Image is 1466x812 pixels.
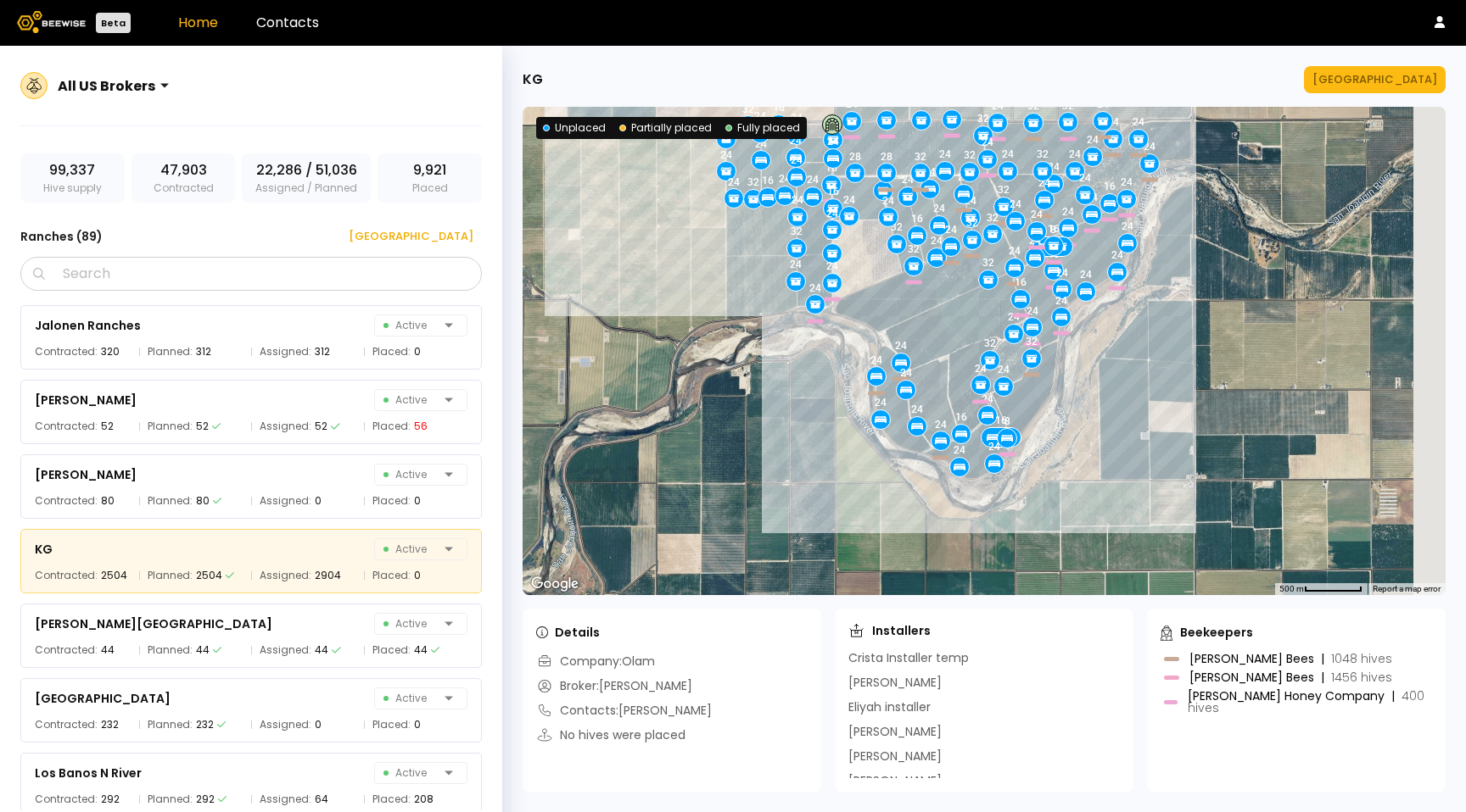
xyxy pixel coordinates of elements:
div: 24 [895,340,907,352]
div: 32 [742,103,754,115]
div: Company: Olam [536,653,655,670]
span: 1456 hives [1331,669,1392,686]
div: 24 [807,174,819,186]
div: Assigned / Planned [242,153,371,203]
button: [GEOGRAPHIC_DATA] [328,223,482,250]
div: [GEOGRAPHIC_DATA] [337,228,473,245]
div: 0 [315,492,322,509]
a: Open this area in Google Maps (opens a new window) [527,573,583,595]
div: 24 [809,282,821,294]
div: 24 [870,354,882,366]
div: Broker: [PERSON_NAME] [536,677,692,695]
span: Active [383,763,438,783]
div: 24 [1031,209,1043,220]
div: 32 [915,151,926,163]
span: Planned: [148,791,193,808]
div: 24 [982,136,993,148]
div: 24 [1133,116,1144,128]
div: 24 [779,173,791,185]
div: No hives were placed [536,726,685,744]
div: [PERSON_NAME] [848,723,942,741]
div: 80 [196,492,210,509]
div: Details [536,624,600,641]
div: 16 [827,186,839,197]
div: 24 [931,235,943,247]
div: 24 [728,176,740,188]
div: 24 [720,149,732,161]
span: Assigned: [260,343,311,360]
span: Planned: [148,492,193,509]
div: 0 [414,343,421,360]
span: 22,286 / 51,036 [256,160,357,181]
div: 28 [881,151,892,163]
div: Contacts: [PERSON_NAME] [536,702,712,720]
div: 32 [977,113,989,125]
div: 24 [875,397,887,409]
div: 24 [1048,161,1060,173]
div: 32 [1037,148,1049,160]
div: 32 [1026,336,1038,348]
div: Hive supply [20,153,125,203]
div: 24 [790,135,802,147]
div: 24 [843,194,855,206]
div: 24 [755,138,767,150]
div: 24 [975,363,987,375]
span: Active [383,688,438,709]
div: 24 [902,174,914,186]
div: 16 [773,102,785,114]
span: Active [383,464,438,485]
div: 24 [1010,198,1021,210]
div: [PERSON_NAME][GEOGRAPHIC_DATA] [35,614,272,634]
div: 0 [315,716,322,733]
div: 2504 [101,567,127,584]
span: Planned: [148,567,193,584]
div: [PERSON_NAME] [848,772,942,790]
div: 16 [955,411,967,423]
span: Placed: [372,642,411,659]
div: 32 [966,217,978,229]
div: 32 [987,212,999,224]
span: Contracted: [35,642,98,659]
span: Contracted: [35,418,98,435]
span: Placed: [372,791,411,808]
div: [PERSON_NAME] Bees [1189,653,1392,665]
span: Planned: [148,716,193,733]
div: 24 [720,116,732,128]
div: 52 [315,418,327,435]
div: 52 [196,418,209,435]
span: Assigned: [260,492,311,509]
div: 24 [1122,220,1133,232]
div: [PERSON_NAME] [848,748,942,765]
span: Placed: [372,418,411,435]
div: 24 [988,441,1000,453]
div: 24 [1069,148,1081,160]
span: 47,903 [160,160,207,181]
div: 24 [1144,141,1155,153]
span: Contracted: [35,492,98,509]
div: Placed [378,153,482,203]
div: 32 [791,225,803,237]
div: 24 [1111,249,1123,261]
span: Assigned: [260,418,311,435]
div: 312 [196,343,211,360]
div: 16 [1015,276,1027,288]
div: 24 [1107,116,1119,128]
div: 0 [414,492,421,509]
div: 16 [911,213,923,225]
div: 24 [958,171,970,183]
div: 16 [1048,223,1060,235]
div: 24 [900,367,912,379]
div: Jalonen Ranches [35,315,141,336]
span: Placed: [372,492,411,509]
span: Active [383,315,438,336]
div: [PERSON_NAME] [35,464,137,485]
div: 24 [1121,176,1133,188]
span: Assigned: [260,791,311,808]
div: 24 [1056,267,1068,279]
div: 292 [101,791,120,808]
h3: Ranches ( 89 ) [20,225,103,248]
div: 24 [882,195,894,207]
div: 208 [414,791,434,808]
div: 24 [1087,134,1099,146]
button: Map Scale: 500 m per 65 pixels [1274,583,1368,595]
